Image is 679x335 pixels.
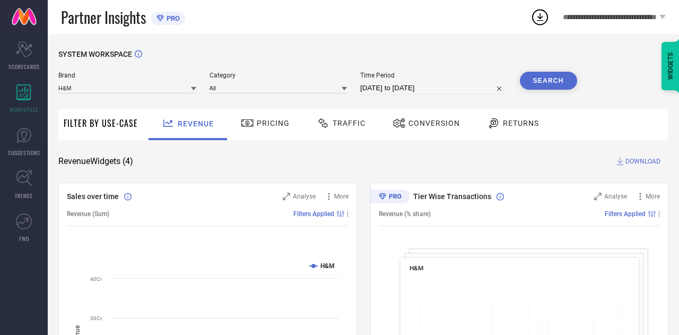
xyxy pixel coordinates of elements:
span: Traffic [333,119,365,127]
text: 30Cr [90,315,102,321]
span: Tier Wise Transactions [413,192,491,201]
span: Revenue (% share) [379,210,431,218]
span: Brand [58,72,196,79]
span: H&M [409,264,423,272]
input: Select time period [360,82,507,95]
span: Returns [503,119,539,127]
svg: Zoom [594,193,602,200]
span: Revenue [178,119,214,128]
span: SUGGESTIONS [8,149,40,157]
text: H&M [320,262,335,270]
span: Category [210,72,347,79]
span: Partner Insights [61,6,146,28]
span: Revenue Widgets ( 4 ) [58,156,133,167]
button: Search [520,72,577,90]
span: Revenue (Sum) [67,210,109,218]
span: More [646,193,660,200]
span: | [347,210,349,218]
svg: Zoom [283,193,290,200]
span: Filters Applied [293,210,334,218]
text: 40Cr [90,276,102,282]
span: Pricing [257,119,290,127]
span: PRO [164,14,180,22]
span: | [658,210,660,218]
span: FWD [19,235,29,243]
div: Premium [370,190,410,205]
span: SCORECARDS [8,63,40,71]
div: Open download list [530,7,550,27]
span: Filter By Use-Case [64,117,138,130]
span: TRENDS [15,192,33,200]
span: WORKSPACE [10,106,39,114]
span: Filters Applied [605,210,646,218]
span: Analyse [293,193,316,200]
span: More [334,193,349,200]
span: SYSTEM WORKSPACE [58,50,132,58]
span: DOWNLOAD [625,156,660,167]
span: Analyse [604,193,627,200]
span: Sales over time [67,192,119,201]
span: Conversion [408,119,460,127]
span: Time Period [360,72,507,79]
